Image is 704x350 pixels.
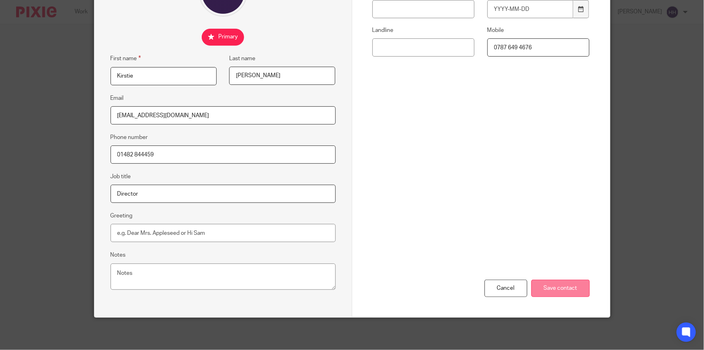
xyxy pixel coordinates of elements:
[485,280,527,297] div: Cancel
[111,224,336,242] input: e.g. Dear Mrs. Appleseed or Hi Sam
[111,173,131,181] label: Job title
[229,55,255,63] label: Last name
[111,133,148,141] label: Phone number
[111,54,141,63] label: First name
[111,212,133,220] label: Greeting
[487,26,590,34] label: Mobile
[111,251,126,259] label: Notes
[531,280,590,297] input: Save contact
[111,94,124,102] label: Email
[372,26,475,34] label: Landline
